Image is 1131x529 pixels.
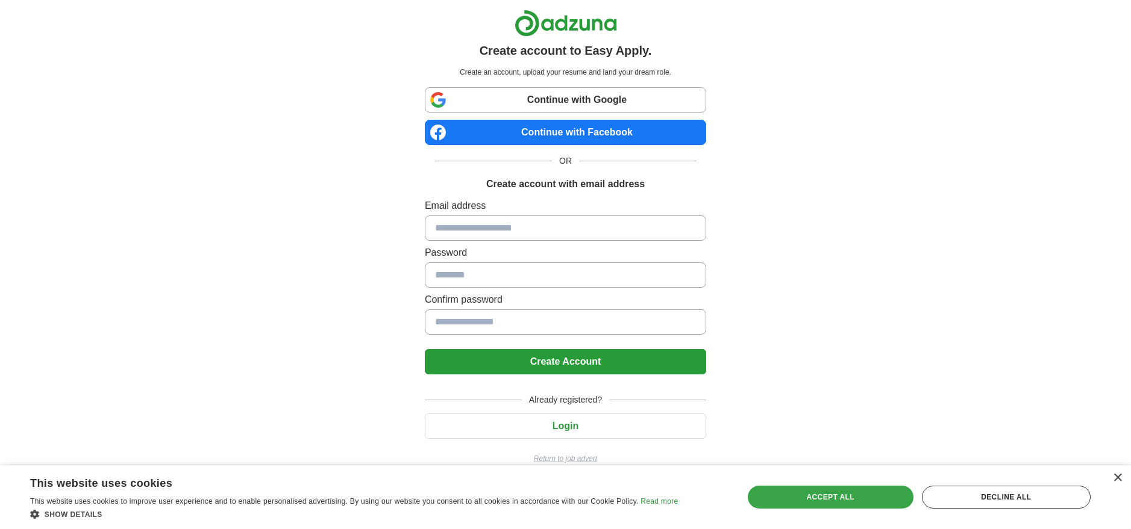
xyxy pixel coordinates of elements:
[45,510,102,519] span: Show details
[1113,474,1122,483] div: Close
[515,10,617,37] img: Adzuna logo
[425,199,706,213] label: Email address
[425,453,706,464] a: Return to job advert
[486,177,645,191] h1: Create account with email address
[30,508,678,520] div: Show details
[425,349,706,374] button: Create Account
[425,246,706,260] label: Password
[427,67,704,78] p: Create an account, upload your resume and land your dream role.
[425,413,706,439] button: Login
[425,120,706,145] a: Continue with Facebook
[425,421,706,431] a: Login
[552,155,579,167] span: OR
[30,472,648,490] div: This website uses cookies
[641,497,678,506] a: Read more, opens a new window
[748,486,913,509] div: Accept all
[480,42,652,60] h1: Create account to Easy Apply.
[30,497,639,506] span: This website uses cookies to improve user experience and to enable personalised advertising. By u...
[522,394,609,406] span: Already registered?
[425,87,706,113] a: Continue with Google
[922,486,1091,509] div: Decline all
[425,292,706,307] label: Confirm password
